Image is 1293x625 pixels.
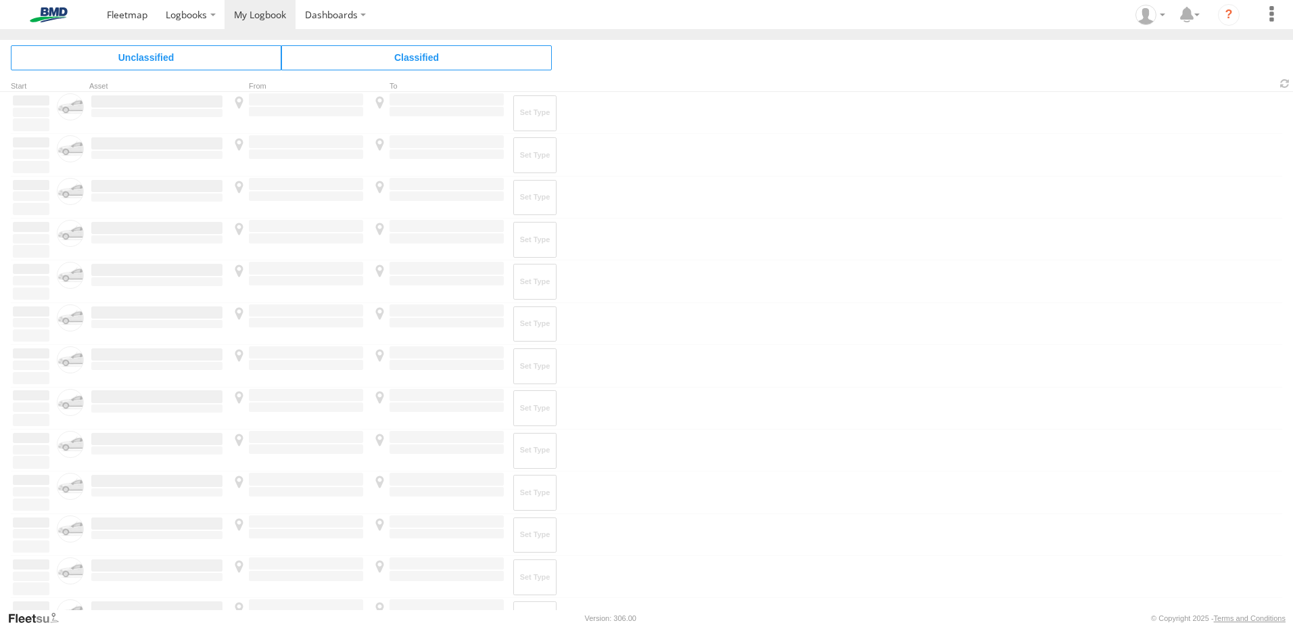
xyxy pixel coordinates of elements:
[7,611,70,625] a: Visit our Website
[11,45,281,70] span: Click to view Unclassified Trips
[585,614,636,622] div: Version: 306.00
[230,83,365,90] div: From
[1131,5,1170,25] div: Justine Paragreen
[1277,77,1293,90] span: Refresh
[89,83,225,90] div: Asset
[11,83,51,90] div: Click to Sort
[281,45,552,70] span: Click to view Classified Trips
[1218,4,1240,26] i: ?
[1214,614,1286,622] a: Terms and Conditions
[371,83,506,90] div: To
[14,7,84,22] img: bmd-logo.svg
[1151,614,1286,622] div: © Copyright 2025 -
